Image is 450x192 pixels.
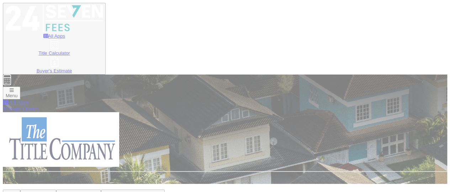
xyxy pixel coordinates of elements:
a: All Apps [43,33,65,39]
a: All Apps [3,99,29,105]
a: Manage Quotes [3,106,39,112]
img: img [3,75,11,85]
button: All AppsTitle CalculatorBuyer's Estimate [3,3,106,75]
a: Buyer's Estimate [6,56,103,73]
p: QUOTE - LAST EDITED BY [3,177,447,184]
img: vs-icon [3,112,119,167]
button: Menu [3,87,20,99]
a: Title Calculator [6,39,103,56]
div: Menu [6,93,17,98]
